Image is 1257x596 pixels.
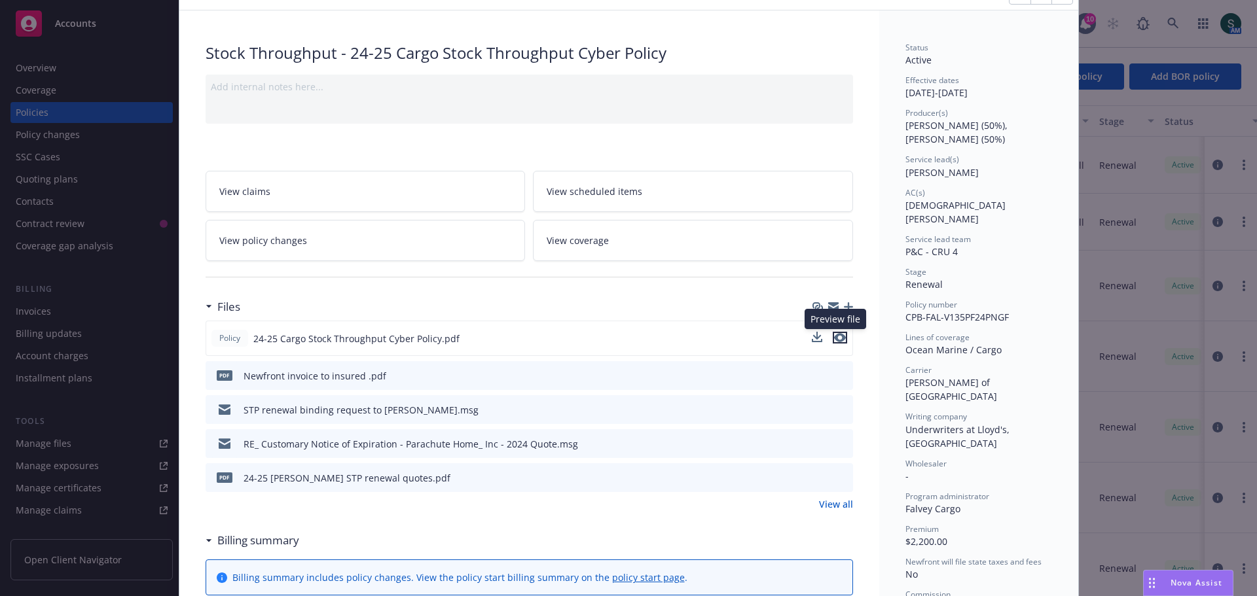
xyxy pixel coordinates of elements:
h3: Billing summary [217,532,299,549]
span: 24-25 Cargo Stock Throughput Cyber Policy.pdf [253,332,460,345]
span: CPB-FAL-V135PF24PNGF [905,311,1009,323]
span: [PERSON_NAME] of [GEOGRAPHIC_DATA] [905,376,997,402]
span: Nova Assist [1171,577,1222,588]
span: Wholesaler [905,458,947,469]
span: View policy changes [219,234,307,247]
span: pdf [217,472,232,482]
span: Active [905,54,932,66]
div: Preview file [805,309,866,329]
button: download file [815,437,826,451]
span: No [905,568,918,580]
span: Status [905,42,928,53]
span: Service lead team [905,234,971,245]
span: Effective dates [905,75,959,86]
a: View coverage [533,220,853,261]
div: Add internal notes here... [211,80,848,94]
span: - [905,470,909,482]
button: preview file [836,471,848,485]
span: Lines of coverage [905,332,970,343]
span: Writing company [905,411,967,422]
span: View scheduled items [547,184,642,198]
span: Newfront will file state taxes and fees [905,556,1042,567]
a: View all [819,497,853,511]
span: Premium [905,523,939,535]
div: 24-25 [PERSON_NAME] STP renewal quotes.pdf [244,471,450,485]
span: Ocean Marine / Cargo [905,343,1002,356]
div: Stock Throughput - 24-25 Cargo Stock Throughput Cyber Policy [206,42,853,64]
div: [DATE] - [DATE] [905,75,1052,99]
span: [DEMOGRAPHIC_DATA][PERSON_NAME] [905,199,1006,225]
span: Policy [217,332,243,344]
button: preview file [833,332,847,345]
span: [PERSON_NAME] (50%), [PERSON_NAME] (50%) [905,119,1010,145]
button: preview file [836,437,848,451]
div: Newfront invoice to insured .pdf [244,369,386,383]
div: RE_ Customary Notice of Expiration - Parachute Home_ Inc - 2024 Quote.msg [244,437,578,451]
span: Stage [905,266,926,277]
div: STP renewal binding request to [PERSON_NAME].msg [244,403,479,417]
span: P&C - CRU 4 [905,245,958,258]
a: View claims [206,171,526,212]
button: download file [812,332,822,342]
div: Billing summary [206,532,299,549]
button: download file [815,369,826,383]
span: $2,200.00 [905,535,947,548]
button: preview file [836,369,848,383]
span: Program administrator [905,491,989,502]
span: Falvey Cargo [905,502,960,515]
span: View claims [219,184,270,198]
a: View scheduled items [533,171,853,212]
span: Renewal [905,278,943,290]
span: Underwriters at Lloyd's, [GEOGRAPHIC_DATA] [905,423,1012,449]
div: Billing summary includes policy changes. View the policy start billing summary on the . [232,570,687,584]
button: preview file [836,403,848,417]
a: policy start page [612,571,685,584]
div: Drag to move [1144,570,1160,595]
button: Nova Assist [1143,570,1233,596]
span: Policy number [905,299,957,310]
span: Service lead(s) [905,154,959,165]
button: download file [815,471,826,485]
a: View policy changes [206,220,526,261]
button: preview file [833,332,847,343]
span: Producer(s) [905,107,948,118]
span: [PERSON_NAME] [905,166,979,179]
h3: Files [217,298,240,315]
div: Files [206,298,240,315]
span: Carrier [905,364,932,376]
span: pdf [217,370,232,380]
span: AC(s) [905,187,925,198]
span: View coverage [547,234,609,247]
button: download file [815,403,826,417]
button: download file [812,332,822,345]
